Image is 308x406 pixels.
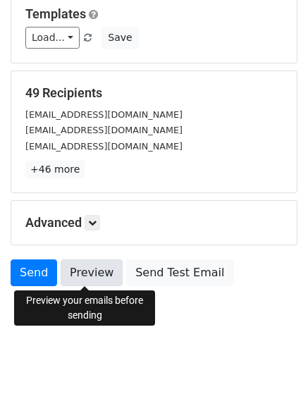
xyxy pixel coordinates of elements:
small: [EMAIL_ADDRESS][DOMAIN_NAME] [25,125,183,135]
iframe: Chat Widget [238,338,308,406]
h5: Advanced [25,215,283,230]
a: Preview [61,259,123,286]
a: +46 more [25,161,85,178]
a: Load... [25,27,80,49]
a: Templates [25,6,86,21]
a: Send Test Email [126,259,233,286]
div: Preview your emails before sending [14,290,155,326]
button: Save [101,27,138,49]
small: [EMAIL_ADDRESS][DOMAIN_NAME] [25,109,183,120]
a: Send [11,259,57,286]
h5: 49 Recipients [25,85,283,101]
small: [EMAIL_ADDRESS][DOMAIN_NAME] [25,141,183,152]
